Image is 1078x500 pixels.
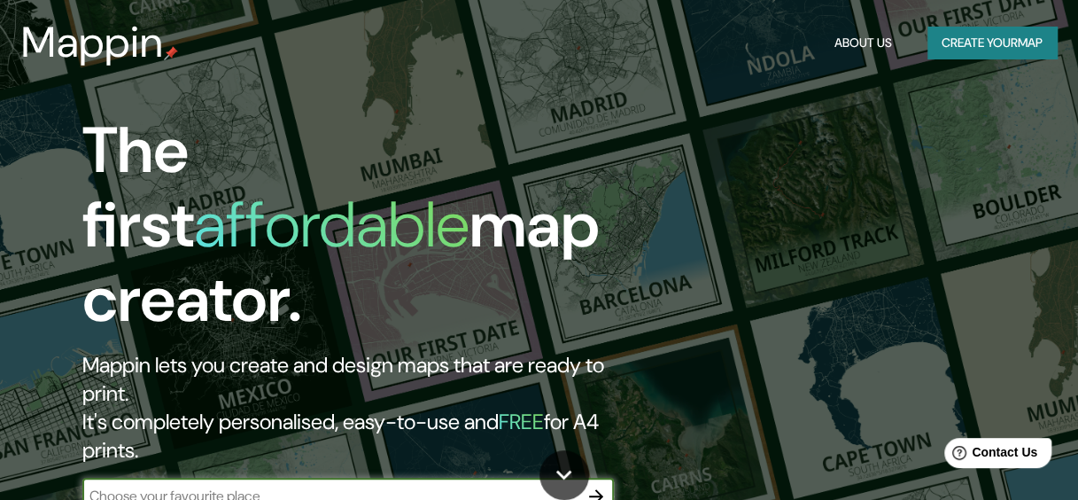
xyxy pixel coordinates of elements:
iframe: Help widget launcher [920,431,1059,480]
img: mappin-pin [164,46,178,60]
button: About Us [827,27,899,59]
h2: Mappin lets you create and design maps that are ready to print. It's completely personalised, eas... [82,351,622,465]
h1: affordable [194,184,469,266]
h3: Mappin [21,18,164,67]
h1: The first map creator. [82,113,622,351]
button: Create yourmap [927,27,1057,59]
h5: FREE [499,408,544,435]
